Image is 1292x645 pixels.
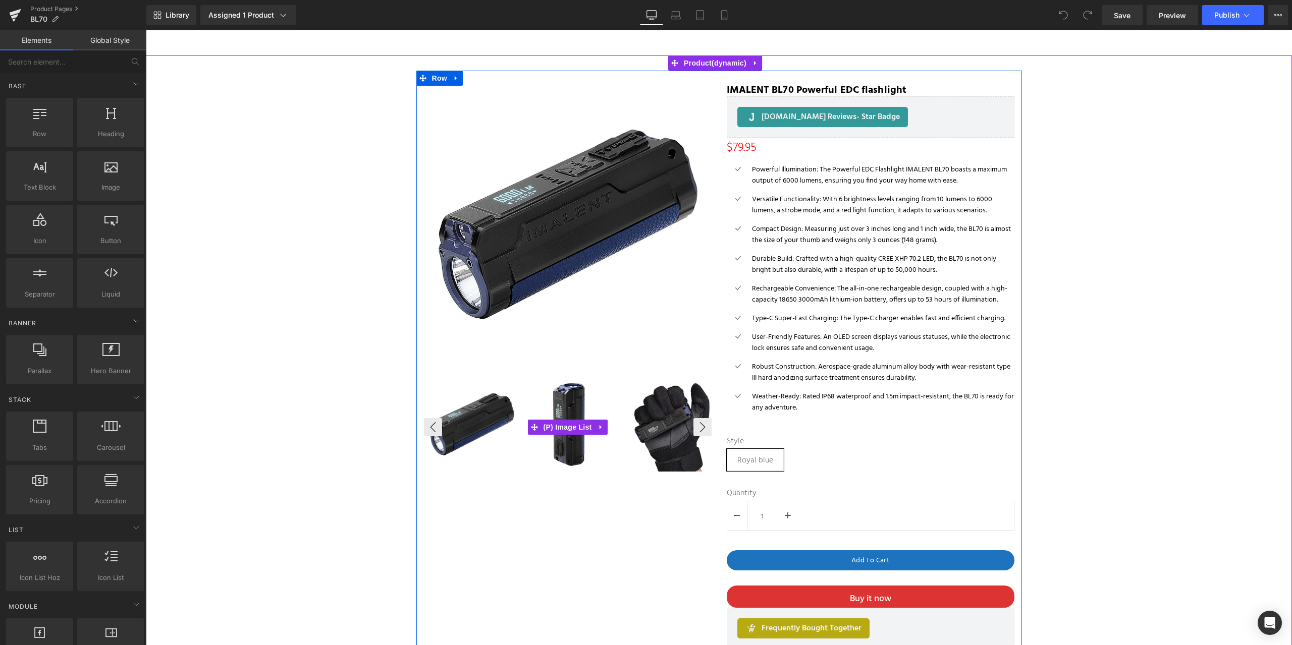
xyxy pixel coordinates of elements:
span: Parallax [9,366,70,376]
a: New Library [146,5,196,25]
span: Save [1114,10,1130,21]
button: Undo [1053,5,1073,25]
p: Durable Build: Crafted with a high-quality CREE XHP 70.2 LED, the BL70 is not only bright but als... [606,223,869,246]
label: Style [581,406,869,419]
span: Product [535,25,603,40]
a: Mobile [712,5,736,25]
span: Liquid [80,289,141,300]
a: Laptop [664,5,688,25]
a: Tablet [688,5,712,25]
div: Assigned 1 Product [208,10,288,20]
img: IMALENT BL70 Powerful EDC flashlight - IMALENT® [279,347,373,441]
p: Robust Construction: Aerospace-grade aluminum alloy body with wear-resistant type III hard anodiz... [606,331,869,354]
span: Heading [80,129,141,139]
img: IMALENT BL70 Powerful EDC flashlight - IMALENT® [375,347,470,441]
button: Publish [1202,5,1264,25]
span: Hero Banner [80,366,141,376]
span: $79.95 [581,108,611,127]
span: List [8,525,25,535]
span: Image [80,182,141,193]
span: Icon [9,236,70,246]
p: Compact Design: Measuring just over 3 inches long and 1 inch wide, the BL70 is almost the size of... [606,194,869,216]
span: (P) Image List [395,389,449,404]
a: Expand / Collapse [304,40,317,55]
span: Publish [1214,11,1240,19]
a: IMALENT BL70 Powerful EDC flashlight - IMALENT® [472,347,567,447]
a: IMALENT BL70 Powerful EDC flashlight - IMALENT® [375,347,470,447]
button: Redo [1078,5,1098,25]
span: Tabs [9,442,70,453]
span: Frequently Bought Together [616,592,716,604]
button: Buy it now [581,555,869,577]
span: Module [8,602,39,611]
span: [DOMAIN_NAME] Reviews [616,81,754,93]
span: Icon List [80,572,141,583]
span: Button [80,236,141,246]
p: Weather-Ready: Rated IP68 waterproof and 1.5m impact-resistant, the BL70 is ready for any adventure. [606,361,869,383]
div: Open Intercom Messenger [1258,611,1282,635]
a: Product Pages [30,5,146,13]
span: Icon List Hoz [9,572,70,583]
span: Carousel [80,442,141,453]
a: Preview [1147,5,1198,25]
span: Preview [1159,10,1186,21]
span: Add To Cart [706,524,744,536]
p: Type-C Super-Fast Charging: The Type-C charger enables fast and efficient charging. [606,283,869,294]
button: Add To Cart [581,520,869,540]
a: IMALENT BL70 Powerful EDC flashlight [581,54,761,66]
span: Text Block [9,182,70,193]
img: IMALENT BL70 Powerful EDC flashlight - IMALENT® [472,347,567,441]
p: User-Friendly Features: An OLED screen displays various statuses, while the electronic lock ensur... [606,302,869,324]
span: Royal blue [591,419,627,440]
span: Base [8,81,27,91]
span: Stack [8,395,32,404]
span: Banner [8,318,37,328]
span: Accordion [80,496,141,506]
a: Expand / Collapse [449,389,462,404]
span: BL70 [30,15,47,23]
span: Row [9,129,70,139]
p: Versatile Functionality: With 6 brightness levels ranging from 10 lumens to 6000 lumens, a strobe... [606,164,869,186]
p: Rechargeable Convenience: The all-in-one rechargeable design, coupled with a high-capacity 18650 ... [606,253,869,275]
a: Expand / Collapse [603,25,616,40]
span: Pricing [9,496,70,506]
label: Quantity [581,458,869,471]
p: Powerful Illumination: The Powerful EDC Flashlight IMALENT BL70 boasts a maximum output of 6000 l... [606,134,869,156]
span: Library [166,11,189,20]
span: Row [284,40,304,55]
a: Desktop [639,5,664,25]
a: Global Style [73,30,146,50]
span: - Star Badge [711,80,754,93]
a: IMALENT BL70 Powerful EDC flashlight - IMALENT® [279,347,373,447]
button: More [1268,5,1288,25]
span: Separator [9,289,70,300]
